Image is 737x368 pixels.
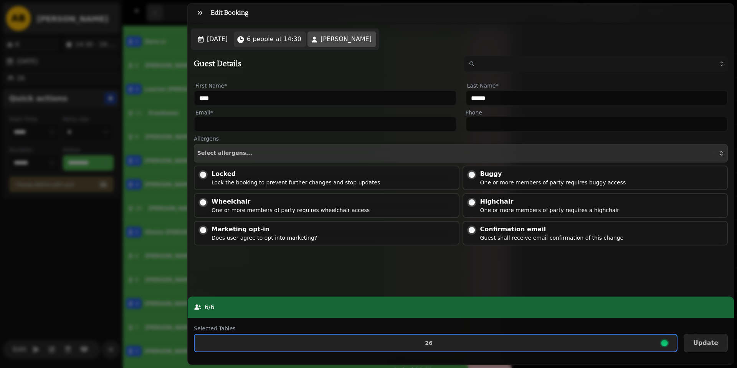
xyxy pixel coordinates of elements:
[207,35,228,44] span: [DATE]
[480,197,620,206] div: Highchair
[212,234,317,242] div: Does user agree to opt into marketing?
[205,303,215,312] p: 6 / 6
[684,334,728,352] button: Update
[321,35,372,44] span: [PERSON_NAME]
[212,206,370,214] div: One or more members of party requires wheelchair access
[212,169,380,179] div: Locked
[197,150,252,156] span: Select allergens...
[247,35,301,44] span: 6 people at 14:30
[425,340,432,346] p: 26
[480,179,626,186] div: One or more members of party requires buggy access
[693,340,718,346] span: Update
[466,81,728,90] label: Last Name*
[194,81,456,90] label: First Name*
[466,109,728,116] label: Phone
[212,225,317,234] div: Marketing opt-in
[212,197,370,206] div: Wheelchair
[194,135,728,143] label: Allergens
[194,144,728,162] button: Select allergens...
[211,8,251,17] h3: Edit Booking
[194,325,678,332] label: Selected Tables
[194,58,458,69] h2: Guest Details
[194,109,456,116] label: Email*
[480,169,626,179] div: Buggy
[212,179,380,186] div: Lock the booking to prevent further changes and stop updates
[480,234,624,242] div: Guest shall receive email confirmation of this change
[480,206,620,214] div: One or more members of party requires a highchair
[480,225,624,234] div: Confirmation email
[194,334,678,352] button: 26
